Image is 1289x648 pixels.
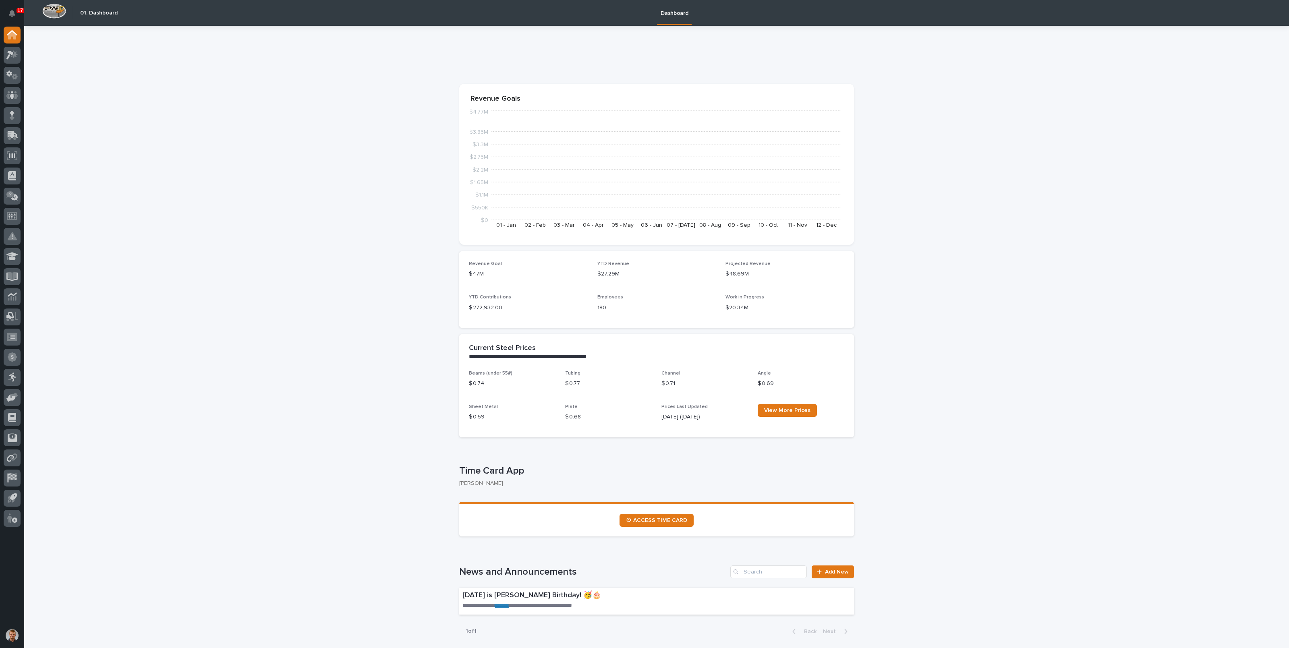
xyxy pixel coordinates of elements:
span: Tubing [565,371,580,376]
a: View More Prices [758,404,817,417]
tspan: $4.77M [469,109,488,115]
span: Beams (under 55#) [469,371,512,376]
span: Plate [565,404,578,409]
text: 06 - Jun [641,222,662,228]
img: Workspace Logo [42,4,66,19]
text: 07 - [DATE] [667,222,695,228]
h1: News and Announcements [459,566,727,578]
p: $47M [469,270,588,278]
tspan: $3.85M [469,129,488,135]
span: Projected Revenue [725,261,771,266]
text: 02 - Feb [524,222,546,228]
tspan: $2.75M [470,154,488,160]
p: $ 0.77 [565,379,652,388]
span: Angle [758,371,771,376]
a: Add New [812,565,854,578]
p: [PERSON_NAME] [459,480,848,487]
text: 10 - Oct [758,222,778,228]
tspan: $550K [471,205,488,210]
span: YTD Contributions [469,295,511,300]
span: YTD Revenue [597,261,629,266]
p: $ 272,932.00 [469,304,588,312]
p: $48.69M [725,270,844,278]
button: Back [786,628,820,635]
span: Revenue Goal [469,261,502,266]
text: 09 - Sep [728,222,750,228]
tspan: $2.2M [472,167,488,172]
text: 03 - Mar [553,222,575,228]
p: $ 0.68 [565,413,652,421]
h2: Current Steel Prices [469,344,536,353]
span: Add New [825,569,849,575]
span: Channel [661,371,680,376]
text: 01 - Jan [496,222,516,228]
h2: 01. Dashboard [80,10,118,17]
text: 04 - Apr [583,222,604,228]
input: Search [730,565,807,578]
p: 17 [18,8,23,13]
span: Prices Last Updated [661,404,708,409]
button: users-avatar [4,627,21,644]
p: $27.29M [597,270,716,278]
p: $ 0.59 [469,413,555,421]
p: $ 0.74 [469,379,555,388]
p: 180 [597,304,716,312]
p: Time Card App [459,465,851,477]
p: [DATE] is [PERSON_NAME] Birthday! 🥳🎂 [462,591,711,600]
span: View More Prices [764,408,810,413]
span: Work in Progress [725,295,764,300]
text: 05 - May [611,222,634,228]
p: Revenue Goals [470,95,843,104]
p: $ 0.71 [661,379,748,388]
tspan: $1.65M [470,180,488,185]
span: Sheet Metal [469,404,498,409]
text: 08 - Aug [699,222,721,228]
tspan: $1.1M [475,192,488,198]
tspan: $3.3M [472,142,488,147]
span: Next [823,629,841,634]
text: 12 - Dec [816,222,837,228]
p: [DATE] ([DATE]) [661,413,748,421]
span: Back [799,629,817,634]
p: 1 of 1 [459,621,483,641]
p: $ 0.69 [758,379,844,388]
text: 11 - Nov [788,222,807,228]
span: Employees [597,295,623,300]
button: Next [820,628,854,635]
button: Notifications [4,5,21,22]
p: $20.34M [725,304,844,312]
div: Notifications17 [10,10,21,23]
tspan: $0 [481,217,488,223]
a: ⏲ ACCESS TIME CARD [620,514,694,527]
span: ⏲ ACCESS TIME CARD [626,518,687,523]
